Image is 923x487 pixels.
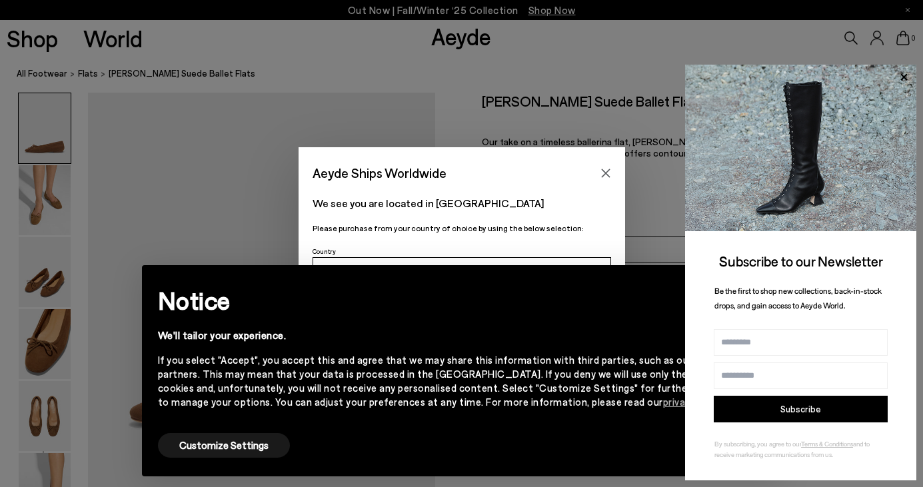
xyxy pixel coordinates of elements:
span: Subscribe to our Newsletter [719,252,883,269]
button: Subscribe [714,396,888,422]
span: By subscribing, you agree to our [714,440,801,448]
a: privacy policy [663,396,725,408]
span: Aeyde Ships Worldwide [313,161,447,185]
div: If you select "Accept", you accept this and agree that we may share this information with third p... [158,353,744,409]
span: Country [313,247,336,255]
button: Customize Settings [158,433,290,458]
h2: Notice [158,283,744,318]
a: Terms & Conditions [801,440,853,448]
p: We see you are located in [GEOGRAPHIC_DATA] [313,195,611,211]
p: Please purchase from your country of choice by using the below selection: [313,222,611,235]
div: We'll tailor your experience. [158,328,744,342]
img: 2a6287a1333c9a56320fd6e7b3c4a9a9.jpg [685,65,916,231]
button: Close [596,163,616,183]
span: Be the first to shop new collections, back-in-stock drops, and gain access to Aeyde World. [714,286,882,310]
